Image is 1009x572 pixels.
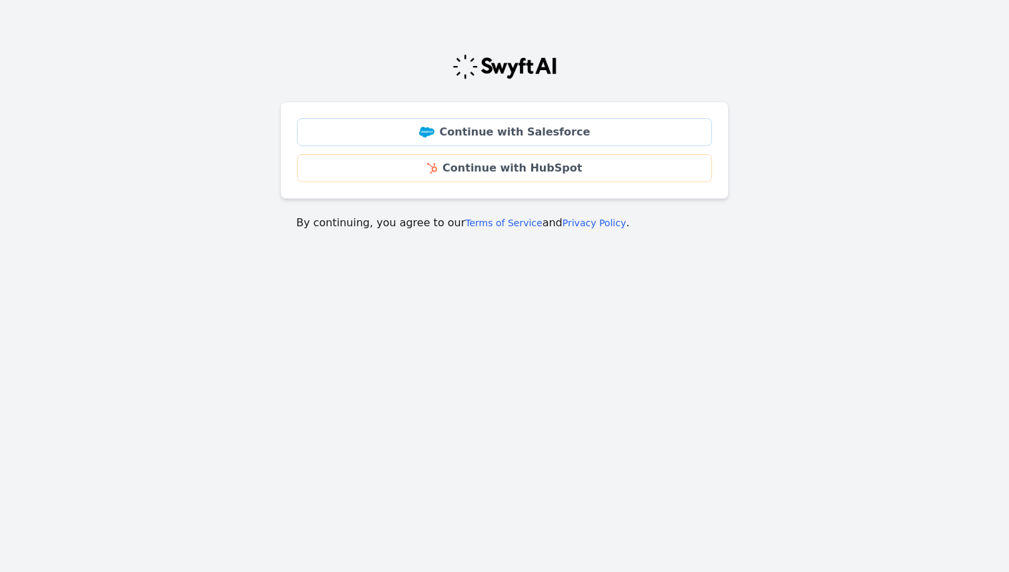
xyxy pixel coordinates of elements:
[297,118,712,146] a: Continue with Salesforce
[563,218,626,228] a: Privacy Policy
[452,53,557,80] img: Swyft Logo
[296,215,713,231] p: By continuing, you agree to our and .
[465,218,542,228] a: Terms of Service
[427,163,437,174] img: HubSpot
[297,154,712,182] a: Continue with HubSpot
[419,127,434,137] img: Salesforce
